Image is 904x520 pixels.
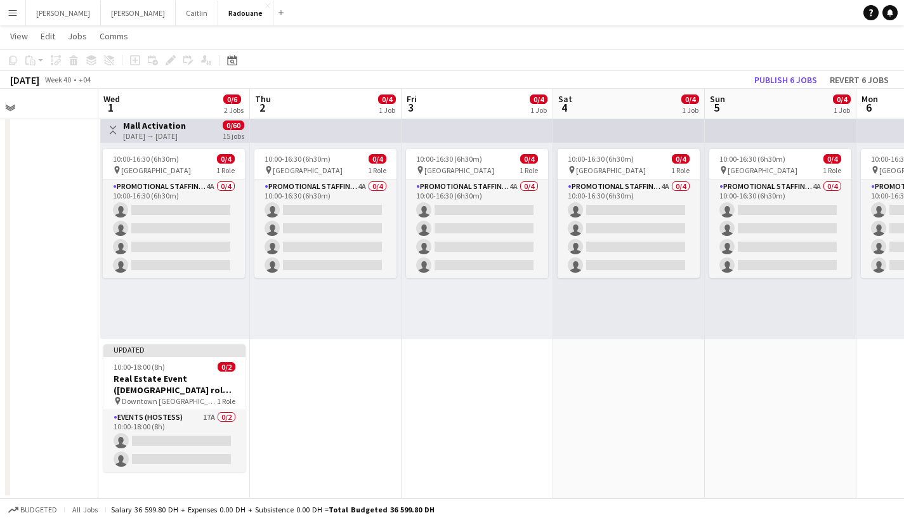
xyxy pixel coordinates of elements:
[254,179,396,278] app-card-role: Promotional Staffing (Brand Ambassadors)4A0/410:00-16:30 (6h30m)
[520,166,538,175] span: 1 Role
[122,396,217,406] span: Downtown [GEOGRAPHIC_DATA]
[111,505,435,514] div: Salary 36 599.80 DH + Expenses 0.00 DH + Subsistence 0.00 DH =
[217,396,235,406] span: 1 Role
[103,179,245,278] app-card-role: Promotional Staffing (Brand Ambassadors)4A0/410:00-16:30 (6h30m)
[101,1,176,25] button: [PERSON_NAME]
[176,1,218,25] button: Caitlin
[103,344,246,472] app-job-card: Updated10:00-18:00 (8h)0/2Real Estate Event ([DEMOGRAPHIC_DATA] role) [GEOGRAPHIC_DATA] Downtown ...
[5,28,33,44] a: View
[95,28,133,44] a: Comms
[719,154,785,164] span: 10:00-16:30 (6h30m)
[416,154,482,164] span: 10:00-16:30 (6h30m)
[329,505,435,514] span: Total Budgeted 36 599.80 DH
[121,166,191,175] span: [GEOGRAPHIC_DATA]
[254,149,396,278] app-job-card: 10:00-16:30 (6h30m)0/4 [GEOGRAPHIC_DATA]1 RolePromotional Staffing (Brand Ambassadors)4A0/410:00-...
[253,100,271,115] span: 2
[273,166,343,175] span: [GEOGRAPHIC_DATA]
[102,100,120,115] span: 1
[672,154,690,164] span: 0/4
[63,28,92,44] a: Jobs
[217,154,235,164] span: 0/4
[26,1,101,25] button: [PERSON_NAME]
[833,94,851,104] span: 0/4
[20,505,57,514] span: Budgeted
[710,93,725,105] span: Sun
[406,149,548,278] app-job-card: 10:00-16:30 (6h30m)0/4 [GEOGRAPHIC_DATA]1 RolePromotional Staffing (Brand Ambassadors)4A0/410:00-...
[708,100,725,115] span: 5
[70,505,100,514] span: All jobs
[223,120,244,130] span: 0/60
[68,30,87,42] span: Jobs
[682,105,698,115] div: 1 Job
[520,154,538,164] span: 0/4
[114,362,165,372] span: 10:00-18:00 (8h)
[861,93,878,105] span: Mon
[378,94,396,104] span: 0/4
[218,362,235,372] span: 0/2
[681,94,699,104] span: 0/4
[556,100,572,115] span: 4
[368,166,386,175] span: 1 Role
[10,74,39,86] div: [DATE]
[42,75,74,84] span: Week 40
[216,166,235,175] span: 1 Role
[823,166,841,175] span: 1 Role
[558,179,700,278] app-card-role: Promotional Staffing (Brand Ambassadors)4A0/410:00-16:30 (6h30m)
[576,166,646,175] span: [GEOGRAPHIC_DATA]
[823,154,841,164] span: 0/4
[103,410,246,472] app-card-role: Events (Hostess)17A0/210:00-18:00 (8h)
[255,93,271,105] span: Thu
[834,105,850,115] div: 1 Job
[728,166,797,175] span: [GEOGRAPHIC_DATA]
[113,154,179,164] span: 10:00-16:30 (6h30m)
[405,100,417,115] span: 3
[6,503,59,517] button: Budgeted
[558,149,700,278] app-job-card: 10:00-16:30 (6h30m)0/4 [GEOGRAPHIC_DATA]1 RolePromotional Staffing (Brand Ambassadors)4A0/410:00-...
[709,149,851,278] app-job-card: 10:00-16:30 (6h30m)0/4 [GEOGRAPHIC_DATA]1 RolePromotional Staffing (Brand Ambassadors)4A0/410:00-...
[558,93,572,105] span: Sat
[79,75,91,84] div: +04
[10,30,28,42] span: View
[224,105,244,115] div: 2 Jobs
[223,94,241,104] span: 0/6
[709,179,851,278] app-card-role: Promotional Staffing (Brand Ambassadors)4A0/410:00-16:30 (6h30m)
[406,179,548,278] app-card-role: Promotional Staffing (Brand Ambassadors)4A0/410:00-16:30 (6h30m)
[825,72,894,88] button: Revert 6 jobs
[671,166,690,175] span: 1 Role
[103,93,120,105] span: Wed
[568,154,634,164] span: 10:00-16:30 (6h30m)
[530,105,547,115] div: 1 Job
[265,154,331,164] span: 10:00-16:30 (6h30m)
[379,105,395,115] div: 1 Job
[749,72,822,88] button: Publish 6 jobs
[369,154,386,164] span: 0/4
[407,93,417,105] span: Fri
[123,131,186,141] div: [DATE] → [DATE]
[860,100,878,115] span: 6
[36,28,60,44] a: Edit
[103,373,246,396] h3: Real Estate Event ([DEMOGRAPHIC_DATA] role) [GEOGRAPHIC_DATA]
[123,120,186,131] h3: Mall Activation
[100,30,128,42] span: Comms
[103,149,245,278] app-job-card: 10:00-16:30 (6h30m)0/4 [GEOGRAPHIC_DATA]1 RolePromotional Staffing (Brand Ambassadors)4A0/410:00-...
[41,30,55,42] span: Edit
[223,130,244,141] div: 15 jobs
[530,94,547,104] span: 0/4
[218,1,273,25] button: Radouane
[103,344,246,354] div: Updated
[424,166,494,175] span: [GEOGRAPHIC_DATA]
